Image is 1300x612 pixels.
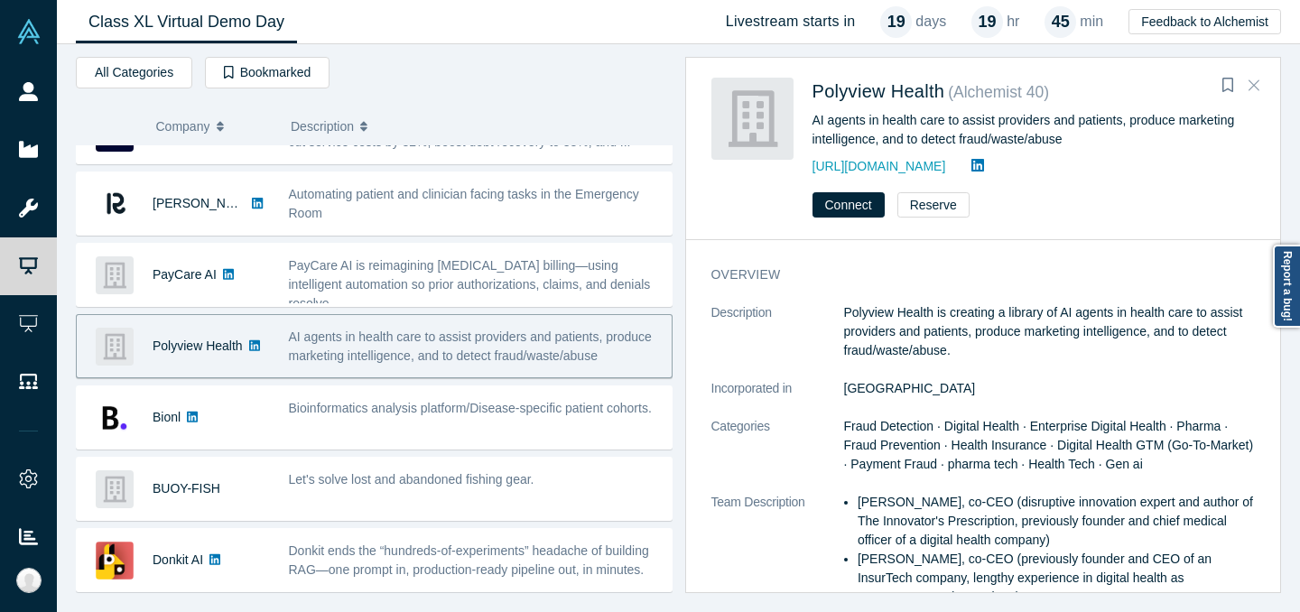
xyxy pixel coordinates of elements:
div: 19 [971,6,1003,38]
button: Connect [812,192,885,218]
span: Let's solve lost and abandoned fishing gear. [289,472,534,487]
small: ( Alchemist 40 ) [948,83,1049,101]
a: [URL][DOMAIN_NAME] [812,159,946,173]
img: Ally Hoang's Account [16,568,42,593]
button: Close [1240,71,1267,100]
p: min [1080,11,1103,32]
button: Bookmarked [205,57,330,88]
span: Donkit ends the “hundreds-of-experiments” headache of building RAG—one prompt in, production-read... [289,543,649,577]
a: Class XL Virtual Demo Day [76,1,297,43]
li: [PERSON_NAME], co-CEO (previously founder and CEO of an InsurTech company, lengthy experience in ... [858,550,1255,607]
dt: Incorporated in [711,379,844,417]
span: Bioinformatics analysis platform/Disease-specific patient cohorts. [289,401,652,415]
button: All Categories [76,57,192,88]
span: PayCare AI is reimagining [MEDICAL_DATA] billing—using intelligent automation so prior authorizat... [289,258,651,311]
a: PayCare AI [153,267,217,282]
button: Reserve [897,192,970,218]
span: Company [156,107,210,145]
span: AI agents in health care to assist providers and patients, produce marketing intelligence, and to... [289,329,652,363]
span: Automating patient and clinician facing tasks in the Emergency Room [289,187,639,220]
li: [PERSON_NAME], co-CEO (disruptive innovation expert and author of The Innovator's Prescription, p... [858,493,1255,550]
div: 45 [1045,6,1076,38]
a: [PERSON_NAME] [153,196,256,210]
img: Polyview Health's Logo [711,78,794,160]
img: Donkit AI's Logo [96,542,134,580]
a: Report a bug! [1273,245,1300,328]
button: Feedback to Alchemist [1128,9,1281,34]
img: Renna's Logo [96,185,134,223]
p: Polyview Health is creating a library of AI agents in health care to assist providers and patient... [844,303,1256,360]
img: Polyview Health's Logo [96,328,134,366]
img: Alchemist Vault Logo [16,19,42,44]
button: Description [291,107,660,145]
a: Donkit AI [153,552,203,567]
dd: [GEOGRAPHIC_DATA] [844,379,1256,398]
div: 19 [880,6,912,38]
a: BUOY-FISH [153,481,220,496]
a: Bionl [153,410,181,424]
div: AI agents in health care to assist providers and patients, produce marketing intelligence, and to... [812,111,1256,149]
button: Company [156,107,273,145]
img: Bionl's Logo [96,399,134,437]
a: Polyview Health [812,81,945,101]
span: Fraud Detection · Digital Health · Enterprise Digital Health · Pharma · Fraud Prevention · Health... [844,419,1254,471]
dt: Description [711,303,844,379]
span: Description [291,107,354,145]
h4: Livestream starts in [726,13,856,30]
a: Polyview Health [153,338,243,353]
img: PayCare AI 's Logo [96,256,134,294]
button: Bookmark [1215,73,1240,98]
span: Cybernet AI creates human-like AI voice agents for finance. They cut service costs by 82%, boost ... [289,116,652,149]
p: hr [1007,11,1019,32]
dt: Categories [711,417,844,493]
img: BUOY-FISH's Logo [96,470,134,508]
h3: overview [711,265,1230,284]
p: days [915,11,946,32]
